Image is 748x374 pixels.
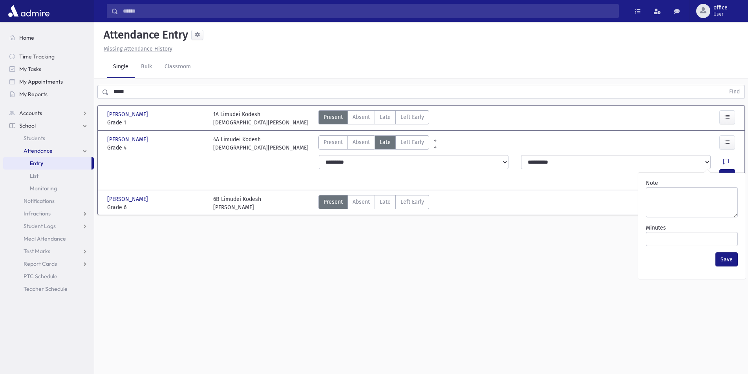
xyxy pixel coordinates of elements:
span: Test Marks [24,248,50,255]
a: Report Cards [3,257,94,270]
span: My Tasks [19,66,41,73]
span: office [713,5,728,11]
span: Grade 4 [107,144,205,152]
span: Accounts [19,109,42,117]
label: Minutes [646,224,666,232]
span: Absent [353,113,370,121]
a: Test Marks [3,245,94,257]
span: Students [24,135,45,142]
span: Entry [30,160,43,167]
a: Meal Attendance [3,232,94,245]
span: Absent [353,198,370,206]
button: Save [715,252,738,266]
a: Classroom [158,56,197,78]
span: Absent [353,138,370,146]
div: AttTypes [318,135,429,152]
span: Infractions [24,210,51,217]
a: Bulk [135,56,158,78]
a: School [3,119,94,132]
span: Meal Attendance [24,235,66,242]
span: [PERSON_NAME] [107,135,150,144]
span: Grade 6 [107,203,205,212]
span: [PERSON_NAME] [107,110,150,119]
a: Missing Attendance History [101,46,172,52]
span: PTC Schedule [24,273,57,280]
span: Late [380,198,391,206]
a: Attendance [3,144,94,157]
span: Present [324,198,343,206]
div: 1A Limudei Kodesh [DEMOGRAPHIC_DATA][PERSON_NAME] [213,110,309,127]
h5: Attendance Entry [101,28,188,42]
span: Grade 1 [107,119,205,127]
span: List [30,172,38,179]
a: List [3,170,94,182]
a: Monitoring [3,182,94,195]
a: Teacher Schedule [3,283,94,295]
a: Time Tracking [3,50,94,63]
span: Left Early [401,138,424,146]
span: Present [324,113,343,121]
label: Note [646,179,658,187]
span: Student Logs [24,223,56,230]
span: Teacher Schedule [24,285,68,292]
div: 6B Limudei Kodesh [PERSON_NAME] [213,195,261,212]
span: Time Tracking [19,53,55,60]
a: PTC Schedule [3,270,94,283]
div: AttTypes [318,195,429,212]
span: Report Cards [24,260,57,267]
span: [PERSON_NAME] [107,195,150,203]
a: Infractions [3,207,94,220]
input: Search [118,4,618,18]
a: Accounts [3,107,94,119]
span: Attendance [24,147,53,154]
span: My Appointments [19,78,63,85]
button: Find [724,85,744,99]
span: Left Early [401,113,424,121]
a: My Reports [3,88,94,100]
a: Entry [3,157,91,170]
span: School [19,122,36,129]
div: AttTypes [318,110,429,127]
span: Left Early [401,198,424,206]
a: My Appointments [3,75,94,88]
span: Late [380,113,391,121]
span: Notifications [24,197,55,204]
span: Monitoring [30,185,57,192]
img: AdmirePro [6,3,51,19]
span: User [713,11,728,17]
span: Present [324,138,343,146]
span: My Reports [19,91,48,98]
a: Notifications [3,195,94,207]
a: Single [107,56,135,78]
span: Home [19,34,34,41]
a: My Tasks [3,63,94,75]
a: Student Logs [3,220,94,232]
u: Missing Attendance History [104,46,172,52]
span: Late [380,138,391,146]
div: 4A Limudei Kodesh [DEMOGRAPHIC_DATA][PERSON_NAME] [213,135,309,152]
a: Students [3,132,94,144]
a: Home [3,31,94,44]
